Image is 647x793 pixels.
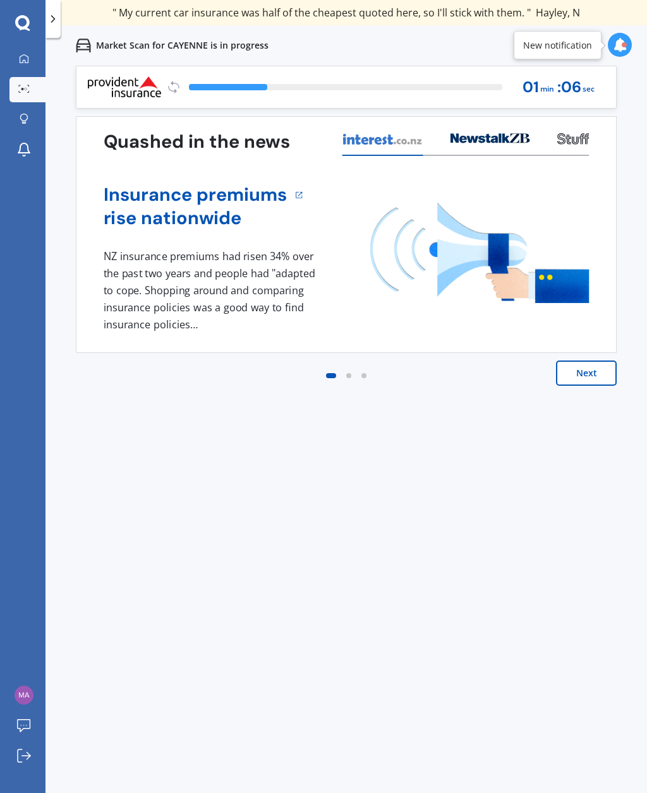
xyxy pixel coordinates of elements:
[370,203,590,303] img: media image
[523,79,539,96] span: 01
[96,39,269,52] p: Market Scan for CAYENNE is in progress
[104,183,287,206] a: Insurance premiums
[87,76,162,98] img: Logo_7
[104,206,287,230] a: rise nationwide
[15,686,33,705] img: 2b071beb06704b863c478926721848ca
[583,81,595,98] span: sec
[104,248,320,333] div: NZ insurance premiums had risen 34% over the past two years and people had "adapted to cope. Shop...
[557,79,581,96] span: : 06
[556,361,617,386] button: Next
[104,131,290,154] h3: Quashed in the news
[76,38,91,53] img: car.f15378c7a67c060ca3f3.svg
[540,81,554,98] span: min
[523,39,592,52] div: New notification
